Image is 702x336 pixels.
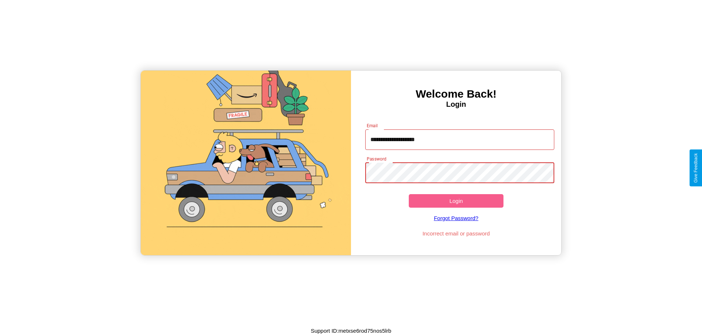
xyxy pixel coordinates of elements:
[141,71,351,255] img: gif
[311,326,391,336] p: Support ID: metxse6rod75nos5lrb
[362,208,551,229] a: Forgot Password?
[367,122,378,129] label: Email
[693,153,698,183] div: Give Feedback
[367,156,386,162] label: Password
[351,100,561,109] h4: Login
[409,194,503,208] button: Login
[362,229,551,238] p: Incorrect email or password
[351,88,561,100] h3: Welcome Back!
